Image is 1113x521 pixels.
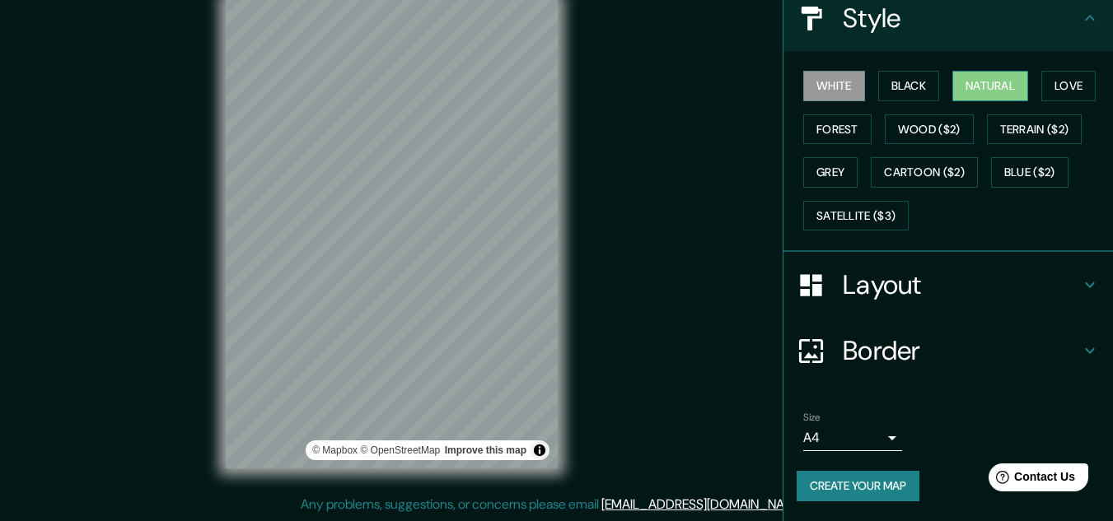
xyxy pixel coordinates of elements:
[445,444,526,456] a: Map feedback
[360,444,440,456] a: OpenStreetMap
[797,471,919,501] button: Create your map
[783,318,1113,384] div: Border
[803,71,865,101] button: White
[966,457,1095,503] iframe: Help widget launcher
[1041,71,1096,101] button: Love
[878,71,940,101] button: Black
[803,411,821,425] label: Size
[843,2,1080,35] h4: Style
[843,334,1080,367] h4: Border
[991,157,1069,188] button: Blue ($2)
[987,114,1083,145] button: Terrain ($2)
[843,268,1080,301] h4: Layout
[301,495,807,514] p: Any problems, suggestions, or concerns please email .
[803,157,858,188] button: Grey
[530,440,549,460] button: Toggle attribution
[803,114,872,145] button: Forest
[952,71,1028,101] button: Natural
[783,252,1113,318] div: Layout
[803,425,902,451] div: A4
[601,495,805,513] a: [EMAIL_ADDRESS][DOMAIN_NAME]
[803,201,909,231] button: Satellite ($3)
[885,114,974,145] button: Wood ($2)
[312,444,358,456] a: Mapbox
[871,157,978,188] button: Cartoon ($2)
